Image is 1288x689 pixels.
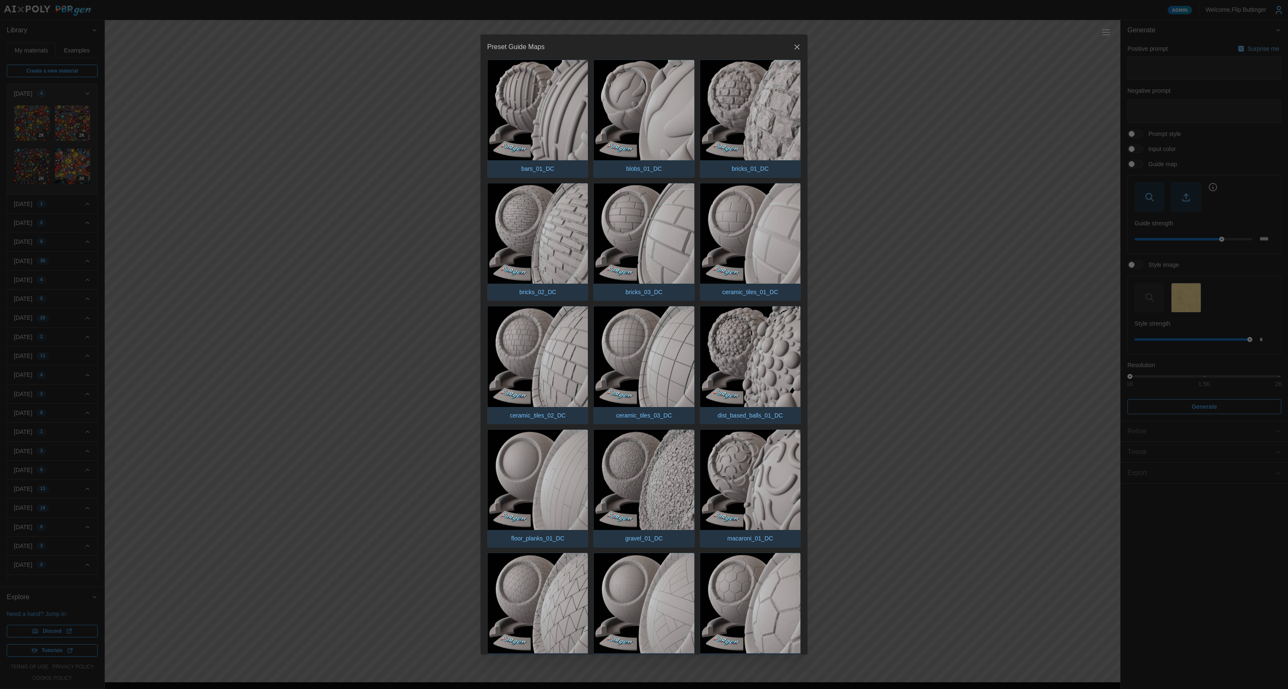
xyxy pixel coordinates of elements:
[488,183,588,284] img: bricks_02_DC.png
[727,160,773,177] p: bricks_01_DC
[506,653,569,670] p: metal_plates_01_DC
[594,183,694,284] img: bricks_03_DC.png
[487,44,545,50] h2: Preset Guide Maps
[700,306,800,407] img: dist_based_balls_01_DC.png
[700,429,801,548] button: macaroni_01_DC.pngmacaroni_01_DC
[700,60,801,178] button: bricks_01_DC.pngbricks_01_DC
[594,306,694,407] img: ceramic_tiles_03_DC.png
[700,430,800,530] img: macaroni_01_DC.png
[700,183,800,284] img: ceramic_tiles_01_DC.png
[713,407,787,424] p: dist_based_balls_01_DC
[594,60,694,160] img: blobs_01_DC.png
[488,553,588,653] img: metal_plates_01_DC.png
[517,160,558,177] p: bars_01_DC
[700,183,801,301] button: ceramic_tiles_01_DC.pngceramic_tiles_01_DC
[612,407,676,424] p: ceramic_tiles_03_DC
[593,183,694,301] button: bricks_03_DC.pngbricks_03_DC
[621,530,667,547] p: gravel_01_DC
[487,183,588,301] button: bricks_02_DC.pngbricks_02_DC
[487,306,588,424] button: ceramic_tiles_02_DC.pngceramic_tiles_02_DC
[700,60,800,160] img: bricks_01_DC.png
[619,653,669,670] p: parquet_01_DC
[723,530,777,547] p: macaroni_01_DC
[593,553,694,671] button: parquet_01_DC.pngparquet_01_DC
[700,553,801,671] button: paving_stones_01_DC.pngpaving_stones_01_DC
[593,306,694,424] button: ceramic_tiles_03_DC.pngceramic_tiles_03_DC
[594,430,694,530] img: gravel_01_DC.png
[621,284,667,300] p: bricks_03_DC
[488,430,588,530] img: floor_planks_01_DC.png
[515,284,561,300] p: bricks_02_DC
[594,553,694,653] img: parquet_01_DC.png
[593,429,694,548] button: gravel_01_DC.pnggravel_01_DC
[593,60,694,178] button: blobs_01_DC.pngblobs_01_DC
[487,553,588,671] button: metal_plates_01_DC.pngmetal_plates_01_DC
[506,407,570,424] p: ceramic_tiles_02_DC
[487,429,588,548] button: floor_planks_01_DC.pngfloor_planks_01_DC
[488,60,588,160] img: bars_01_DC.png
[507,530,569,547] p: floor_planks_01_DC
[700,553,800,653] img: paving_stones_01_DC.png
[487,60,588,178] button: bars_01_DC.pngbars_01_DC
[488,306,588,407] img: ceramic_tiles_02_DC.png
[716,653,784,670] p: paving_stones_01_DC
[700,306,801,424] button: dist_based_balls_01_DC.pngdist_based_balls_01_DC
[622,160,666,177] p: blobs_01_DC
[718,284,782,300] p: ceramic_tiles_01_DC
